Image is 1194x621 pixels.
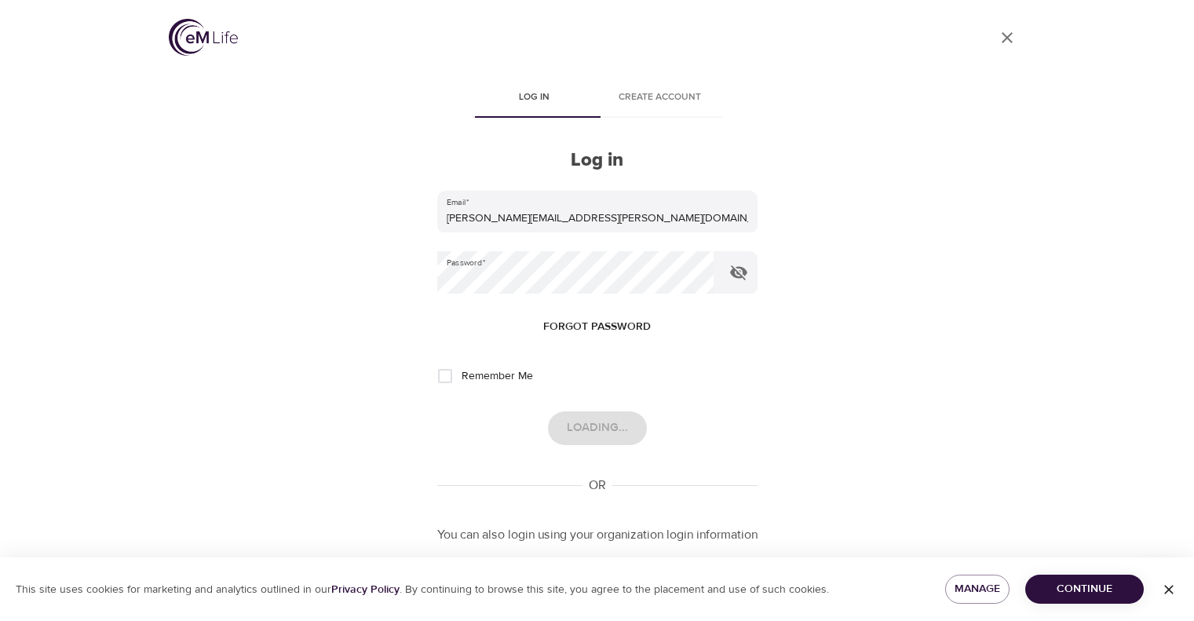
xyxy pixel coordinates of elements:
div: disabled tabs example [437,80,758,118]
span: Manage [958,579,998,599]
a: close [988,19,1026,57]
button: Manage [945,575,1010,604]
span: Remember Me [462,368,533,385]
span: Create account [607,89,714,106]
h2: Log in [437,149,758,172]
img: logo [169,19,238,56]
div: OR [582,477,612,495]
span: Forgot password [543,317,651,337]
p: You can also login using your organization login information [437,526,758,544]
span: Continue [1038,579,1131,599]
button: Forgot password [537,312,657,342]
a: Privacy Policy [331,583,400,597]
button: Continue [1025,575,1144,604]
span: Log in [481,89,588,106]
